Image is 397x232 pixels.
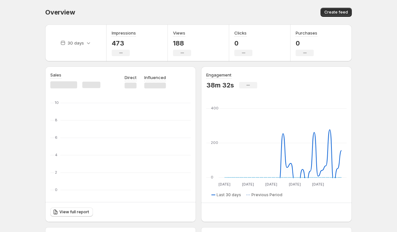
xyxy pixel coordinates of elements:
h3: Sales [50,72,61,78]
text: [DATE] [312,182,324,187]
text: 6 [55,135,57,140]
span: Overview [45,8,75,16]
text: 200 [211,140,218,145]
span: Last 30 days [217,192,241,197]
p: Influenced [144,74,166,81]
text: 10 [55,100,59,105]
span: Create feed [324,10,348,15]
p: 188 [173,39,191,47]
span: Previous Period [251,192,282,197]
text: [DATE] [219,182,230,187]
h3: Impressions [112,30,136,36]
text: 0 [55,187,57,192]
p: 30 days [67,40,84,46]
button: Create feed [321,8,352,17]
text: 2 [55,170,57,175]
p: 0 [296,39,317,47]
p: Direct [125,74,137,81]
p: 38m 32s [206,81,234,89]
span: View full report [59,209,89,215]
text: [DATE] [265,182,277,187]
p: 0 [234,39,252,47]
p: 473 [112,39,136,47]
text: [DATE] [289,182,301,187]
text: 400 [211,106,219,110]
h3: Views [173,30,185,36]
h3: Purchases [296,30,317,36]
text: 8 [55,118,57,122]
text: [DATE] [242,182,254,187]
a: View full report [50,207,93,217]
h3: Engagement [206,72,231,78]
text: 0 [211,175,213,179]
text: 4 [55,153,57,157]
h3: Clicks [234,30,247,36]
